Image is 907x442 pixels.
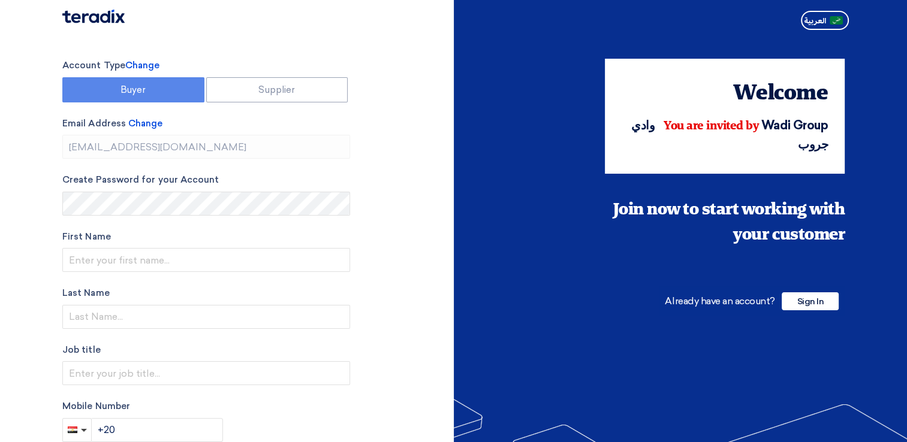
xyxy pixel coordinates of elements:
label: Email Address [62,117,350,131]
label: Create Password for your Account [62,173,350,187]
span: Change [128,118,162,129]
span: العربية [804,17,826,25]
label: Mobile Number [62,399,350,413]
input: Enter your first name... [62,248,350,272]
label: Job title [62,343,350,357]
span: You are invited by [664,120,758,132]
span: Wadi Group وادي جروب [631,118,828,152]
input: Enter your business email... [62,135,350,159]
span: Sign In [782,292,839,310]
label: Buyer [62,77,204,102]
span: Already have an account? [665,295,775,307]
label: Account Type [62,59,350,72]
label: Supplier [206,77,348,102]
input: Last Name... [62,305,350,329]
div: Welcome [622,78,828,110]
button: العربية [801,11,849,30]
label: Last Name [62,286,350,300]
input: Enter phone number... [92,418,223,442]
img: Teradix logo [62,10,125,23]
a: Sign In [782,295,839,307]
span: Change [125,60,159,71]
div: Join now to start working with your customer [605,198,845,248]
input: Enter your job title... [62,361,350,385]
label: First Name [62,230,350,244]
img: ar-AR.png [830,16,843,25]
